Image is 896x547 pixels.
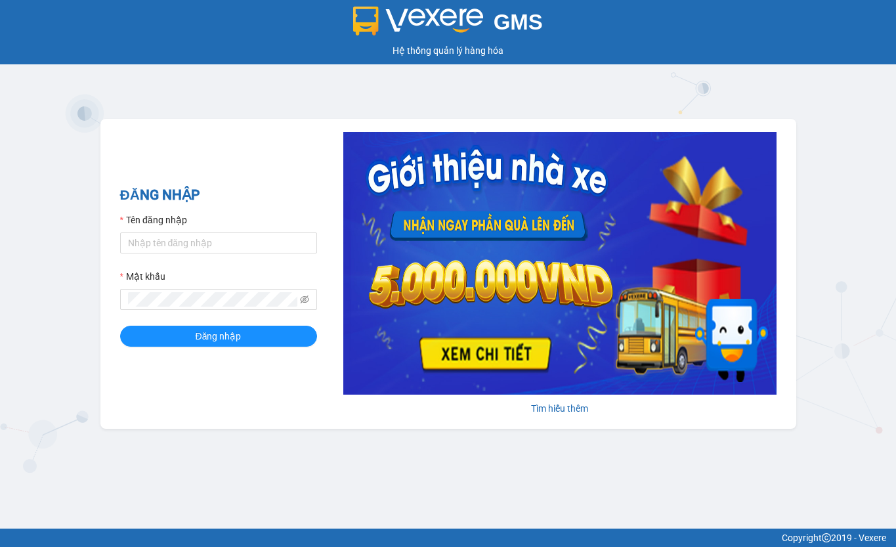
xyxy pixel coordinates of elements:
button: Đăng nhập [120,326,317,347]
img: logo 2 [353,7,483,35]
span: GMS [494,10,543,34]
input: Tên đăng nhập [120,232,317,253]
img: banner-0 [343,132,777,395]
div: Hệ thống quản lý hàng hóa [3,43,893,58]
span: Đăng nhập [196,329,242,343]
input: Mật khẩu [128,292,297,307]
label: Tên đăng nhập [120,213,187,227]
a: GMS [353,20,543,30]
span: copyright [822,533,831,542]
span: eye-invisible [300,295,309,304]
label: Mật khẩu [120,269,165,284]
div: Copyright 2019 - Vexere [10,531,886,545]
div: Tìm hiểu thêm [343,401,777,416]
h2: ĐĂNG NHẬP [120,185,317,206]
